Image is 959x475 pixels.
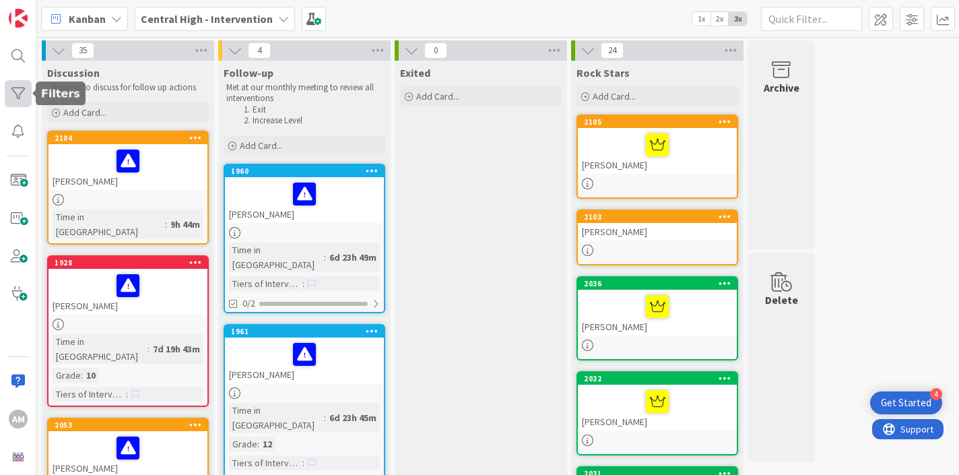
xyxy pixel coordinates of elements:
span: : [126,387,128,402]
span: Rock Stars [576,66,630,80]
div: Tiers of Intervention [229,276,302,291]
div: 2103 [578,211,737,223]
p: Met at our monthly meeting to review all interventions [226,82,383,104]
a: 2103[PERSON_NAME] [576,210,738,265]
div: [PERSON_NAME] [225,338,384,383]
div: Archive [764,80,799,96]
div: 10 [83,368,99,383]
span: 3x [729,12,747,26]
span: : [81,368,83,383]
span: : [147,342,150,356]
span: Discussion [47,66,100,80]
div: [PERSON_NAME] [225,177,384,223]
div: 2036 [584,279,737,288]
input: Quick Filter... [761,7,862,31]
span: : [302,276,304,291]
span: Follow-up [224,66,273,80]
div: 6d 23h 45m [326,410,380,425]
span: Add Card... [240,139,283,152]
div: 2103 [584,212,737,222]
div: 1961 [231,327,384,336]
div: 1928[PERSON_NAME] [48,257,207,315]
span: 0/2 [242,296,255,311]
span: 2x [710,12,729,26]
div: 1961[PERSON_NAME] [225,325,384,383]
div: 7d 19h 43m [150,342,203,356]
div: Delete [765,292,798,308]
div: 12 [259,437,275,451]
div: 2103[PERSON_NAME] [578,211,737,241]
div: 1961 [225,325,384,338]
div: Time in [GEOGRAPHIC_DATA] [53,334,147,364]
span: 4 [248,42,271,59]
div: [PERSON_NAME] [578,385,737,431]
h5: Filters [41,88,80,100]
div: Tiers of Intervention [53,387,126,402]
span: : [324,410,326,425]
div: 2036 [578,278,737,290]
div: 1960 [231,166,384,176]
a: 2105[PERSON_NAME] [576,115,738,199]
div: [PERSON_NAME] [578,128,737,174]
div: 2105[PERSON_NAME] [578,116,737,174]
span: 35 [71,42,94,59]
p: Students to discuss for follow up actions [50,82,206,93]
span: 0 [424,42,447,59]
b: Central High - Intervention [141,12,273,26]
a: 2036[PERSON_NAME] [576,276,738,360]
span: 24 [601,42,624,59]
div: 1928 [48,257,207,269]
span: : [324,250,326,265]
div: 2032 [578,373,737,385]
span: 1x [692,12,710,26]
span: : [302,455,304,470]
a: 1928[PERSON_NAME]Time in [GEOGRAPHIC_DATA]:7d 19h 43mGrade:10Tiers of Intervention: [47,255,209,407]
div: 2036[PERSON_NAME] [578,278,737,336]
div: Grade [229,437,257,451]
li: Exit [240,104,383,115]
div: 2032[PERSON_NAME] [578,373,737,431]
li: Increase Level [240,115,383,126]
div: 2105 [584,117,737,127]
div: 1928 [55,258,207,267]
span: Add Card... [63,106,106,119]
span: Add Card... [593,90,636,102]
span: Add Card... [416,90,459,102]
div: 2105 [578,116,737,128]
div: 4 [930,388,942,400]
div: 9h 44m [167,217,203,232]
div: Tiers of Intervention [229,455,302,470]
div: 2053 [55,420,207,430]
span: Kanban [69,11,106,27]
div: [PERSON_NAME] [578,290,737,336]
div: [PERSON_NAME] [48,144,207,190]
div: Time in [GEOGRAPHIC_DATA] [229,243,324,272]
div: 2104 [55,133,207,143]
div: Time in [GEOGRAPHIC_DATA] [53,210,165,239]
a: 2032[PERSON_NAME] [576,371,738,455]
div: 2104[PERSON_NAME] [48,132,207,190]
a: 1960[PERSON_NAME]Time in [GEOGRAPHIC_DATA]:6d 23h 49mTiers of Intervention:0/2 [224,164,385,313]
div: 2053 [48,419,207,431]
div: AM [9,410,28,429]
div: [PERSON_NAME] [578,223,737,241]
div: Get Started [881,396,931,410]
img: avatar [9,447,28,466]
div: 6d 23h 49m [326,250,380,265]
div: 1960[PERSON_NAME] [225,165,384,223]
div: 1960 [225,165,384,177]
span: : [165,217,167,232]
span: Exited [400,66,430,80]
span: Support [28,2,61,18]
div: Time in [GEOGRAPHIC_DATA] [229,403,324,433]
div: Open Get Started checklist, remaining modules: 4 [870,391,942,414]
div: [PERSON_NAME] [48,269,207,315]
span: : [257,437,259,451]
img: Visit kanbanzone.com [9,9,28,28]
div: 2032 [584,374,737,383]
div: Grade [53,368,81,383]
div: 2104 [48,132,207,144]
a: 2104[PERSON_NAME]Time in [GEOGRAPHIC_DATA]:9h 44m [47,131,209,245]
